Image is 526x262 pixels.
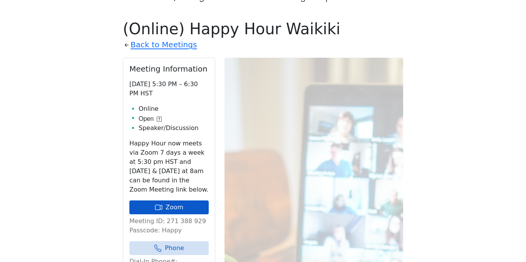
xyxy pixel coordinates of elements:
p: Meeting ID: 271 388 929 Passcode: Happy [129,217,209,235]
a: Phone [129,241,209,255]
a: Back to Meetings [131,38,197,52]
li: Speaker/Discussion [139,123,209,133]
a: Zoom [129,200,209,214]
p: Happy Hour now meets via Zoom 7 days a week at 5:30 pm HST and [DATE] & [DATE] at 8am can be foun... [129,139,209,194]
span: Open [139,114,154,123]
button: Open [139,114,162,123]
h1: (Online) Happy Hour Waikiki [123,20,403,38]
p: [DATE] 5:30 PM – 6:30 PM HST [129,80,209,98]
h2: Meeting Information [129,64,209,73]
li: Online [139,104,209,113]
